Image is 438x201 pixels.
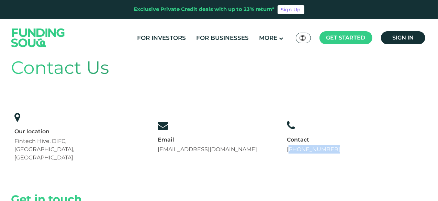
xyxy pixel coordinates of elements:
a: For Investors [135,32,188,44]
div: Contact [287,136,340,144]
a: For Businesses [194,32,250,44]
a: Sign Up [278,5,304,14]
img: SA Flag [300,35,306,41]
a: [EMAIL_ADDRESS][DOMAIN_NAME] [158,146,257,153]
a: [PHONE_NUMBER] [287,146,340,153]
span: Get started [326,34,366,41]
a: Sign in [381,31,425,44]
div: Email [158,136,257,144]
span: Sign in [392,34,414,41]
span: More [259,34,277,41]
img: Logo [4,20,72,55]
div: Contact Us [11,54,427,81]
div: Our location [15,128,127,135]
div: Exclusive Private Credit deals with up to 23% return* [134,5,275,13]
span: Fintech Hive, DIFC, [GEOGRAPHIC_DATA], [GEOGRAPHIC_DATA] [15,138,75,161]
